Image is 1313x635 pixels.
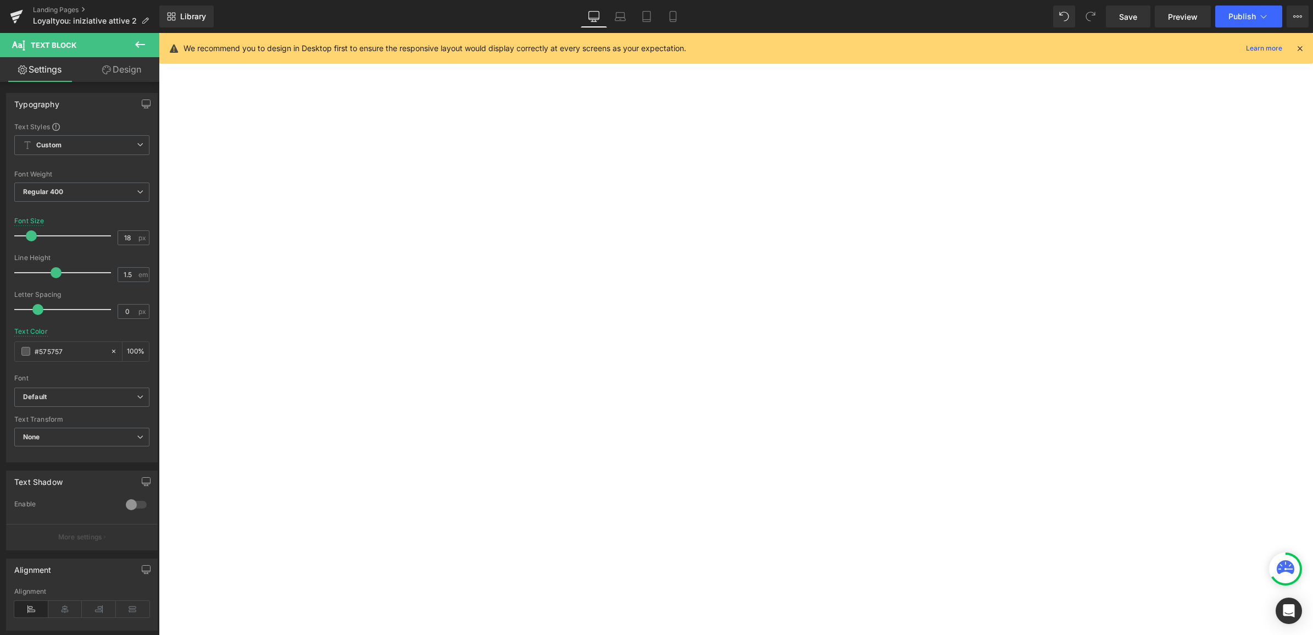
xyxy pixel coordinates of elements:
i: Default [23,393,47,402]
div: Typography [14,93,59,109]
a: Preview [1155,5,1211,27]
b: Custom [36,141,62,150]
div: Font Size [14,217,44,225]
span: px [138,308,148,315]
input: Color [35,345,105,357]
div: % [123,342,149,361]
span: Save [1119,11,1137,23]
div: Text Styles [14,122,149,131]
div: Enable [14,500,115,511]
button: More [1287,5,1309,27]
p: We recommend you to design in Desktop first to ensure the responsive layout would display correct... [183,42,686,54]
a: Mobile [660,5,686,27]
span: Text Block [31,41,76,49]
a: New Library [159,5,214,27]
div: Line Height [14,254,149,262]
a: Desktop [581,5,607,27]
span: Library [180,12,206,21]
span: em [138,271,148,278]
b: Regular 400 [23,187,64,196]
div: Open Intercom Messenger [1276,598,1302,624]
a: Learn more [1242,42,1287,55]
button: Redo [1080,5,1101,27]
span: px [138,234,148,241]
div: Font Weight [14,170,149,178]
div: Alignment [14,588,149,595]
a: Design [82,57,162,82]
div: Text Transform [14,416,149,423]
button: Undo [1053,5,1075,27]
b: None [23,433,40,441]
span: Preview [1168,11,1198,23]
a: Landing Pages [33,5,159,14]
div: Letter Spacing [14,291,149,299]
button: More settings [7,524,157,550]
div: Text Shadow [14,471,63,487]
a: Laptop [607,5,633,27]
div: Alignment [14,559,52,575]
div: Text Color [14,328,48,335]
span: Loyaltyou: iniziative attive 2 [33,16,137,25]
button: Publish [1215,5,1282,27]
p: More settings [58,532,102,542]
div: Font [14,374,149,382]
span: Publish [1228,12,1256,21]
a: Tablet [633,5,660,27]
